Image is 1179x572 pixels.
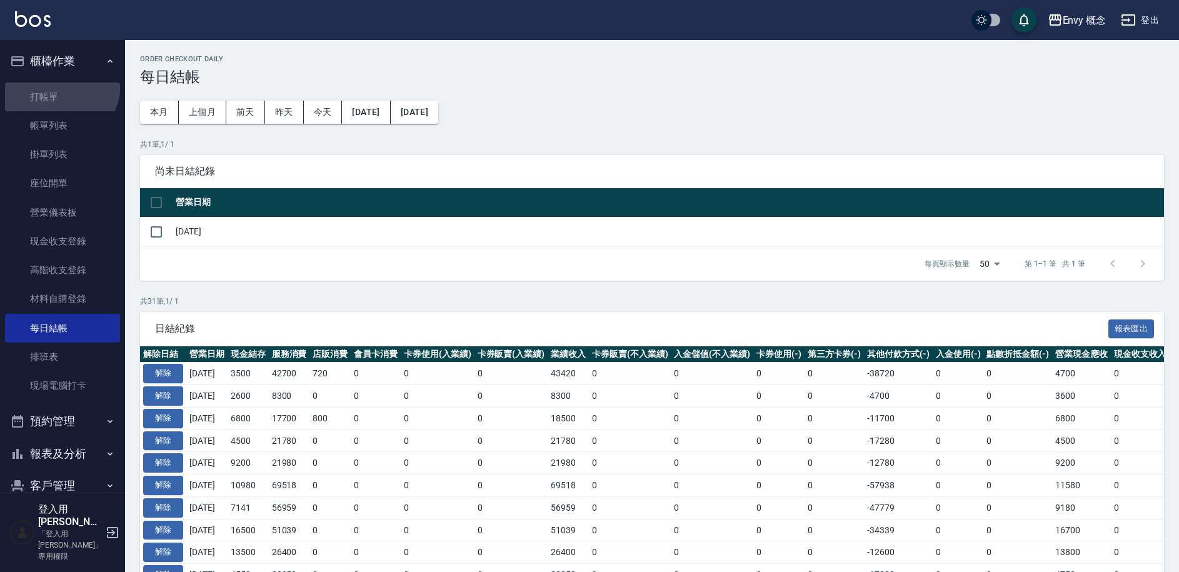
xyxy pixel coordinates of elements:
[186,541,228,564] td: [DATE]
[186,474,228,497] td: [DATE]
[474,541,548,564] td: 0
[351,385,401,408] td: 0
[269,429,310,452] td: 21780
[269,474,310,497] td: 69518
[925,258,970,269] p: 每頁顯示數量
[143,364,183,383] button: 解除
[5,469,120,502] button: 客戶管理
[265,101,304,124] button: 昨天
[864,346,933,363] th: 其他付款方式(-)
[805,541,865,564] td: 0
[173,188,1164,218] th: 營業日期
[864,496,933,519] td: -47779
[753,496,805,519] td: 0
[805,452,865,474] td: 0
[309,541,351,564] td: 0
[173,217,1164,246] td: [DATE]
[309,474,351,497] td: 0
[228,363,269,385] td: 3500
[186,363,228,385] td: [DATE]
[155,323,1108,335] span: 日結紀錄
[351,474,401,497] td: 0
[1111,363,1170,385] td: 0
[401,429,474,452] td: 0
[186,346,228,363] th: 營業日期
[753,452,805,474] td: 0
[671,541,753,564] td: 0
[933,363,984,385] td: 0
[304,101,343,124] button: 今天
[269,541,310,564] td: 26400
[805,407,865,429] td: 0
[548,452,589,474] td: 21980
[753,429,805,452] td: 0
[805,519,865,541] td: 0
[1111,346,1170,363] th: 現金收支收入
[401,519,474,541] td: 0
[671,385,753,408] td: 0
[38,503,102,528] h5: 登入用[PERSON_NAME]
[753,385,805,408] td: 0
[753,363,805,385] td: 0
[38,528,102,562] p: 「登入用[PERSON_NAME]」專用權限
[1043,8,1111,33] button: Envy 概念
[548,346,589,363] th: 業績收入
[5,405,120,438] button: 預約管理
[1111,385,1170,408] td: 0
[474,363,548,385] td: 0
[228,474,269,497] td: 10980
[351,452,401,474] td: 0
[5,314,120,343] a: 每日結帳
[1111,519,1170,541] td: 0
[351,429,401,452] td: 0
[983,407,1052,429] td: 0
[401,496,474,519] td: 0
[975,247,1005,281] div: 50
[143,431,183,451] button: 解除
[5,371,120,400] a: 現場電腦打卡
[155,165,1149,178] span: 尚未日結紀錄
[589,452,671,474] td: 0
[186,407,228,429] td: [DATE]
[186,496,228,519] td: [DATE]
[1052,385,1111,408] td: 3600
[548,385,589,408] td: 8300
[589,474,671,497] td: 0
[983,519,1052,541] td: 0
[589,407,671,429] td: 0
[1052,363,1111,385] td: 4700
[140,346,186,363] th: 解除日結
[5,140,120,169] a: 掛單列表
[309,452,351,474] td: 0
[143,386,183,406] button: 解除
[589,519,671,541] td: 0
[228,519,269,541] td: 16500
[5,438,120,470] button: 報表及分析
[1052,519,1111,541] td: 16700
[143,453,183,473] button: 解除
[474,346,548,363] th: 卡券販賣(入業績)
[5,343,120,371] a: 排班表
[671,346,753,363] th: 入金儲值(不入業績)
[864,474,933,497] td: -57938
[474,496,548,519] td: 0
[1052,452,1111,474] td: 9200
[186,429,228,452] td: [DATE]
[589,385,671,408] td: 0
[548,519,589,541] td: 51039
[228,346,269,363] th: 現金結存
[1111,407,1170,429] td: 0
[143,543,183,562] button: 解除
[186,385,228,408] td: [DATE]
[309,385,351,408] td: 0
[805,385,865,408] td: 0
[401,385,474,408] td: 0
[983,541,1052,564] td: 0
[753,407,805,429] td: 0
[186,519,228,541] td: [DATE]
[351,496,401,519] td: 0
[228,541,269,564] td: 13500
[933,452,984,474] td: 0
[474,452,548,474] td: 0
[143,521,183,540] button: 解除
